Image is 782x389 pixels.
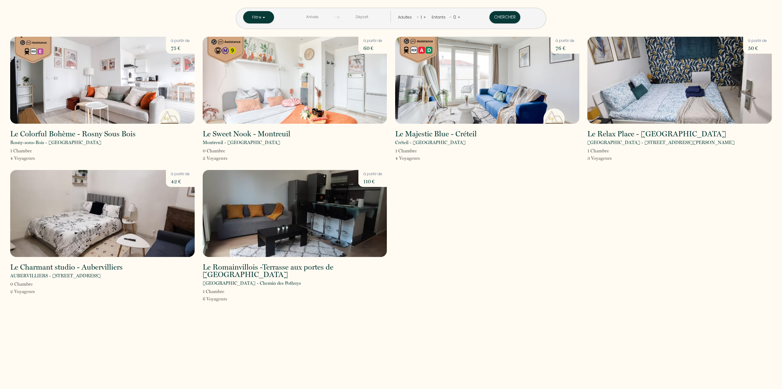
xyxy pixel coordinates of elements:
p: Créteil - [GEOGRAPHIC_DATA] [395,139,466,146]
h2: Le Relax Place - [GEOGRAPHIC_DATA] [587,130,726,138]
p: [GEOGRAPHIC_DATA] - Chemin des Pothuys [203,279,301,287]
p: 0 Chambre [203,147,227,155]
p: 75 € [171,44,190,52]
span: s [33,155,35,161]
div: 0 [452,12,458,22]
span: s [610,155,612,161]
img: rental-image [395,37,580,124]
p: à partir de [748,38,767,44]
p: [GEOGRAPHIC_DATA] - [STREET_ADDRESS][PERSON_NAME] [587,139,735,146]
span: s [418,155,420,161]
button: Chercher [489,11,520,23]
p: 3 Voyageur [587,155,612,162]
div: Adultes [398,14,414,20]
span: s [226,155,227,161]
p: 6 Voyageur [203,295,227,303]
p: 2 Voyageur [203,155,227,162]
p: à partir de [171,38,190,44]
span: s [225,296,227,302]
p: 1 Chambre [587,147,612,155]
p: 60 € [363,44,382,52]
img: rental-image [587,37,772,124]
p: 4 Voyageur [395,155,420,162]
h2: Le Sweet Nook - Montreuil [203,130,290,138]
img: guests [335,15,340,19]
img: rental-image [203,170,387,257]
a: - [417,14,419,20]
p: 2 Voyageur [10,288,35,295]
div: Enfants [432,14,448,20]
p: 1 Chambre [10,147,35,155]
p: 76 € [556,44,574,52]
a: + [423,14,426,20]
input: Départ [340,11,385,23]
img: rental-image [10,170,195,257]
p: 50 € [748,44,767,52]
h2: Le Charmant studio - Aubervilliers [10,263,123,271]
span: s [33,289,35,294]
h2: Le Colorful Bohème - Rosny Sous Bois [10,130,136,138]
input: Arrivée [290,11,335,23]
p: à partir de [556,38,574,44]
p: 1 Chambre [203,288,227,295]
p: à partir de [363,171,382,177]
button: Filtre [243,11,274,23]
img: rental-image [10,37,195,124]
p: 1 Chambre [395,147,420,155]
h2: Le Romainvillois -Terrasse aux portes de [GEOGRAPHIC_DATA] [203,263,387,278]
p: Montreuil - [GEOGRAPHIC_DATA] [203,139,280,146]
a: - [450,14,452,20]
p: AUBERVILLIERS - [STREET_ADDRESS] [10,272,101,279]
h2: Le Majestic Blue - Créteil [395,130,477,138]
p: Rosny-sous-Bois - [GEOGRAPHIC_DATA] [10,139,101,146]
img: rental-image [203,37,387,124]
p: à partir de [363,38,382,44]
a: + [458,14,460,20]
p: 4 Voyageur [10,155,35,162]
p: à partir de [171,171,190,177]
p: 0 Chambre [10,280,35,288]
p: 110 € [363,177,382,186]
p: 42 € [171,177,190,186]
div: 1 [419,12,423,22]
